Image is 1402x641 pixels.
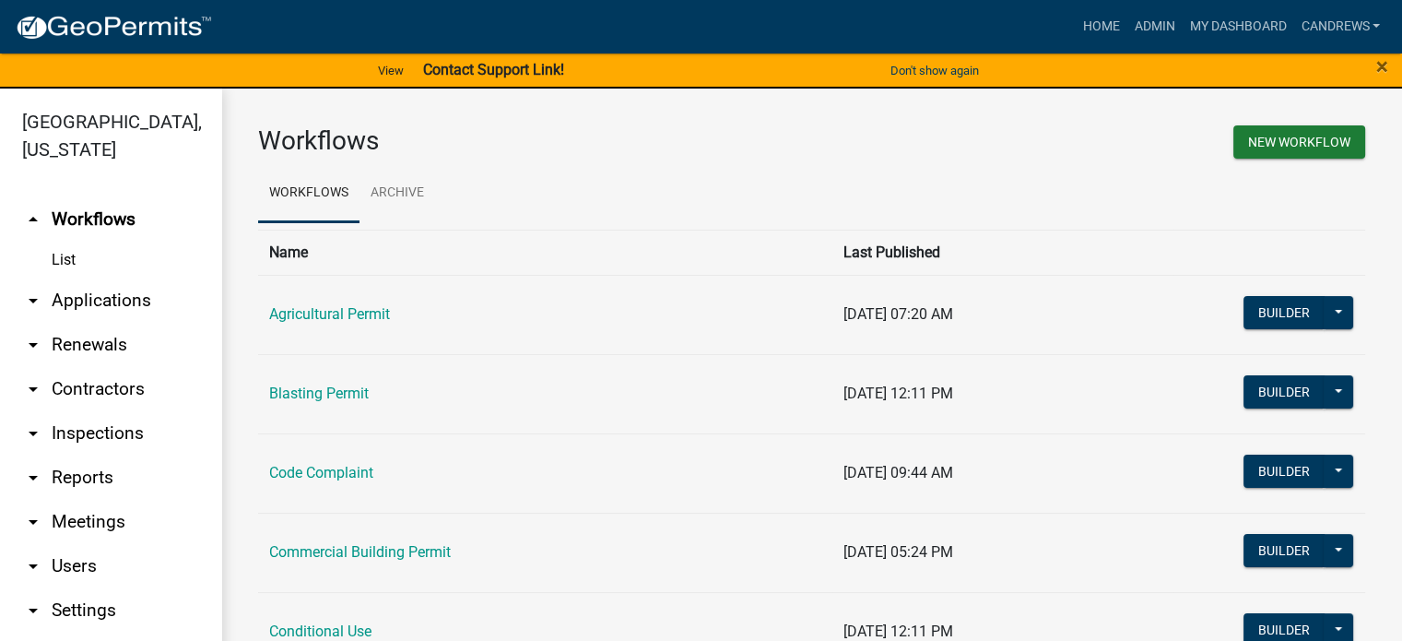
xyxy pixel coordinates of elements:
a: Admin [1126,9,1182,44]
th: Last Published [832,230,1173,275]
button: Builder [1243,534,1325,567]
button: New Workflow [1233,125,1365,159]
a: candrews [1293,9,1387,44]
i: arrow_drop_down [22,555,44,577]
button: Builder [1243,375,1325,409]
button: Don't show again [883,55,986,86]
h3: Workflows [258,125,798,157]
button: Close [1376,55,1388,77]
a: View [371,55,411,86]
span: [DATE] 12:11 PM [843,623,953,640]
a: Conditional Use [269,623,371,640]
i: arrow_drop_down [22,334,44,356]
i: arrow_drop_down [22,467,44,489]
a: Blasting Permit [269,385,369,402]
i: arrow_drop_down [22,378,44,400]
i: arrow_drop_down [22,290,44,312]
i: arrow_drop_up [22,208,44,231]
span: [DATE] 09:44 AM [843,464,953,481]
a: Workflows [258,164,359,223]
button: Builder [1243,455,1325,488]
span: [DATE] 07:20 AM [843,305,953,323]
span: × [1376,53,1388,79]
a: My Dashboard [1182,9,1293,44]
span: [DATE] 05:24 PM [843,543,953,561]
span: [DATE] 12:11 PM [843,385,953,402]
button: Builder [1243,296,1325,329]
i: arrow_drop_down [22,511,44,533]
a: Commercial Building Permit [269,543,451,561]
strong: Contact Support Link! [422,61,563,78]
i: arrow_drop_down [22,599,44,622]
th: Name [258,230,832,275]
a: Home [1075,9,1126,44]
a: Code Complaint [269,464,373,481]
a: Archive [359,164,435,223]
a: Agricultural Permit [269,305,390,323]
i: arrow_drop_down [22,422,44,445]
